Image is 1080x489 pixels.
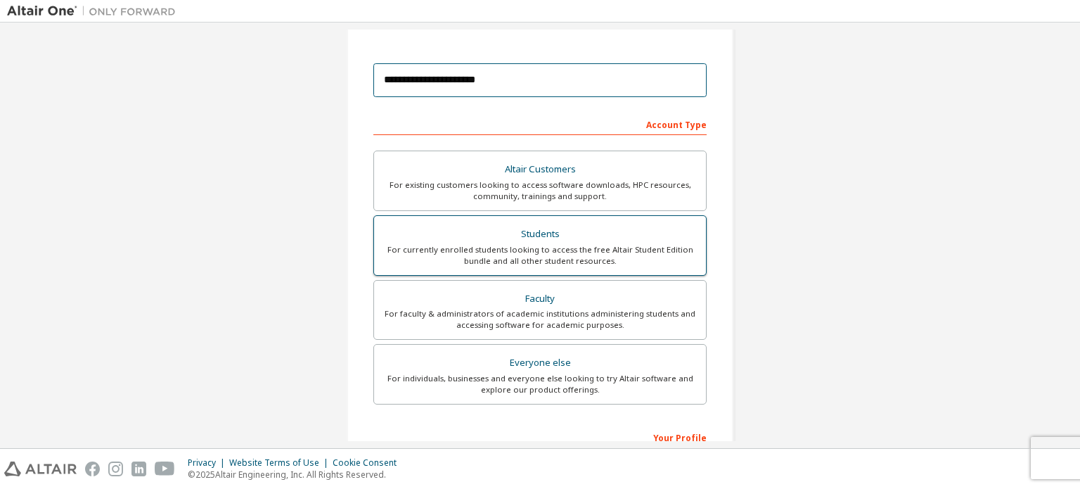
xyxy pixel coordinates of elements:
img: facebook.svg [85,462,100,476]
img: altair_logo.svg [4,462,77,476]
p: © 2025 Altair Engineering, Inc. All Rights Reserved. [188,469,405,481]
div: For existing customers looking to access software downloads, HPC resources, community, trainings ... [382,179,697,202]
div: Cookie Consent [333,457,405,469]
div: Account Type [373,113,707,135]
img: youtube.svg [155,462,175,476]
div: For currently enrolled students looking to access the free Altair Student Edition bundle and all ... [382,244,697,267]
img: linkedin.svg [131,462,146,476]
img: Altair One [7,4,183,18]
div: Your Profile [373,426,707,448]
div: Website Terms of Use [229,457,333,469]
div: Privacy [188,457,229,469]
div: For faculty & administrators of academic institutions administering students and accessing softwa... [382,308,697,331]
div: Students [382,224,697,244]
div: Faculty [382,289,697,309]
img: instagram.svg [108,462,123,476]
div: Everyone else [382,353,697,373]
div: For individuals, businesses and everyone else looking to try Altair software and explore our prod... [382,373,697,395]
div: Altair Customers [382,160,697,179]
